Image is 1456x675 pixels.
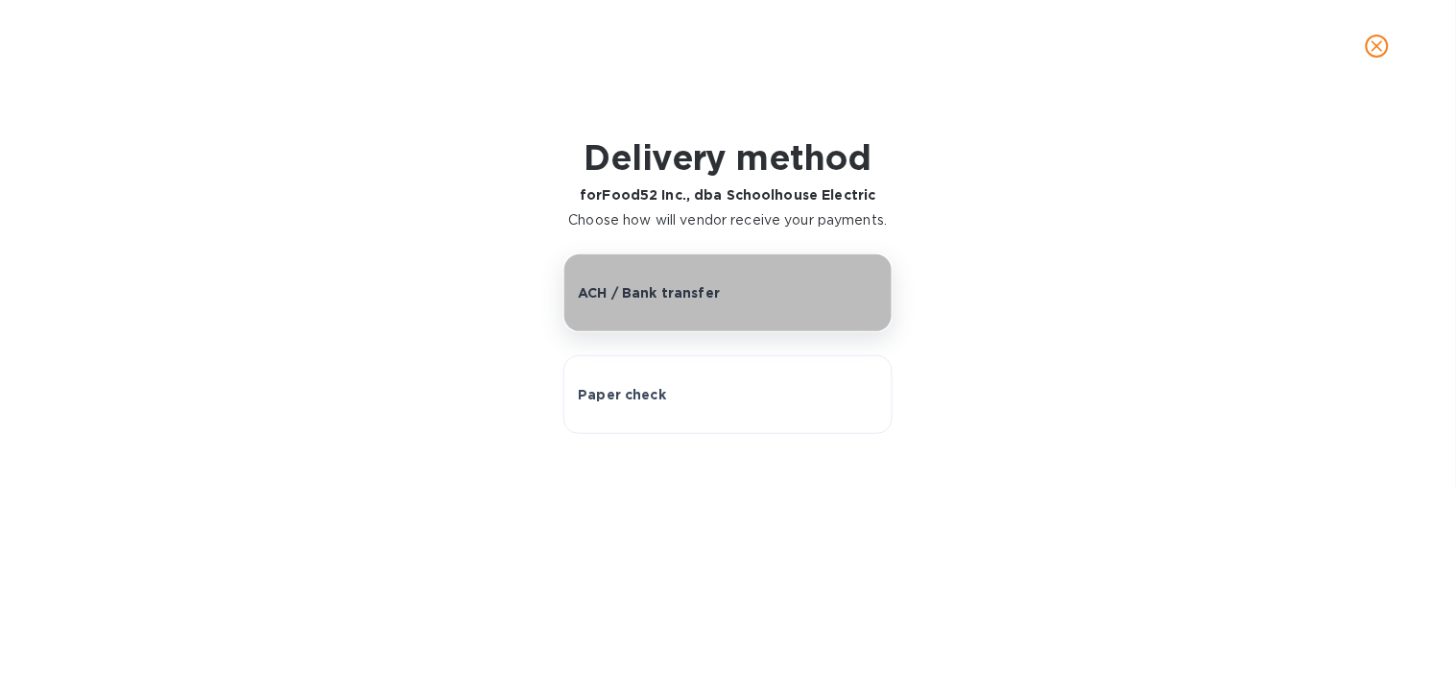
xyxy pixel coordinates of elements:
h1: Delivery method [569,137,888,178]
button: ACH / Bank transfer [563,253,892,332]
p: ACH / Bank transfer [578,283,720,302]
b: for Food52 Inc., dba Schoolhouse Electric [580,187,875,203]
p: Paper check [578,385,666,404]
button: Paper check [563,355,892,434]
button: close [1354,23,1400,69]
p: Choose how will vendor receive your payments. [569,210,888,230]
